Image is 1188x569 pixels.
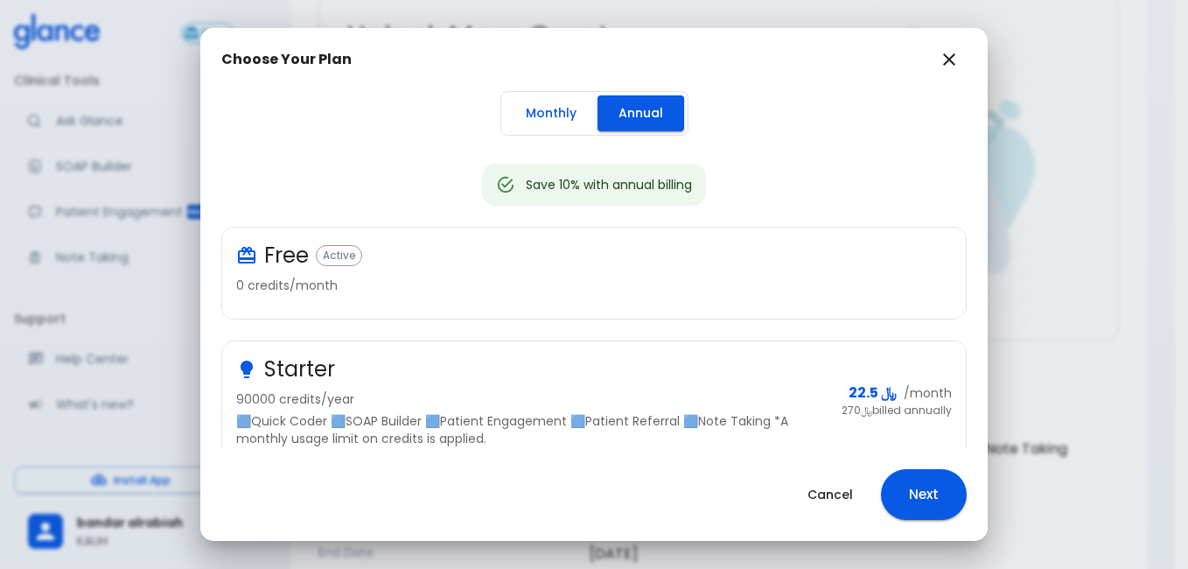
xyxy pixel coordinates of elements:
button: Next [881,469,967,520]
h3: Free [264,242,309,270]
button: Monthly [505,95,597,131]
p: 90000 credits/year [236,390,828,408]
span: ﷼ 270 billed annually [842,402,952,419]
button: Cancel [786,477,874,513]
span: Active [317,249,361,262]
p: 🟦Quick Coder 🟦SOAP Builder 🟦Patient Engagement 🟦Patient Referral 🟦Note Taking *A monthly usage li... [236,412,828,447]
button: Annual [597,95,684,131]
h3: Starter [264,355,335,383]
div: Save 10% with annual billing [526,169,692,200]
p: /month [904,384,952,402]
p: 0 credits/month [236,277,938,294]
h2: Choose Your Plan [221,51,352,68]
span: ﷼ 22.5 [849,384,897,402]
